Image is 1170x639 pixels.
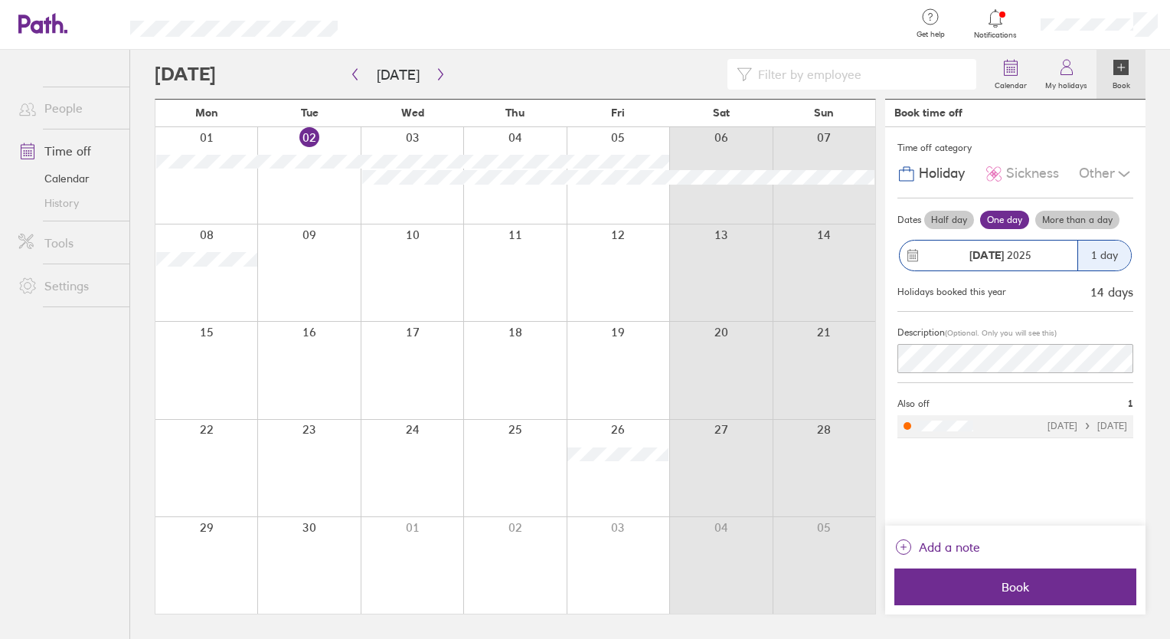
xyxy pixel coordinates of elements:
label: Book [1103,77,1139,90]
label: Half day [924,211,974,229]
button: [DATE] 20251 day [897,232,1133,279]
label: More than a day [1035,211,1119,229]
a: Tools [6,228,129,258]
input: Filter by employee [752,60,968,89]
span: Description [897,326,945,338]
label: One day [980,211,1029,229]
label: My holidays [1036,77,1096,90]
a: Notifications [971,8,1021,40]
a: Book [1096,50,1145,99]
span: Fri [611,106,625,119]
span: Tue [301,106,319,119]
span: Sickness [1006,165,1059,182]
span: Add a note [919,535,980,559]
span: 2025 [969,249,1031,261]
a: Time off [6,136,129,166]
span: Also off [897,398,930,409]
span: Book [905,580,1126,594]
a: Calendar [985,50,1036,99]
span: Sun [814,106,834,119]
button: Add a note [894,535,980,559]
div: 1 day [1077,241,1131,270]
div: [DATE] [DATE] [1047,421,1127,431]
a: Settings [6,270,129,301]
label: Calendar [985,77,1036,90]
span: Notifications [971,31,1021,40]
div: Other [1079,159,1133,188]
span: (Optional. Only you will see this) [945,328,1057,338]
button: [DATE] [364,62,432,87]
a: People [6,93,129,123]
span: Wed [401,106,424,119]
span: Dates [897,215,921,225]
a: Calendar [6,166,129,191]
a: History [6,191,129,215]
span: Mon [195,106,218,119]
span: Sat [713,106,730,119]
div: Holidays booked this year [897,287,1006,297]
div: Time off category [897,136,1133,159]
span: Holiday [919,165,965,182]
span: 1 [1128,398,1133,409]
div: 14 days [1090,285,1133,299]
strong: [DATE] [969,248,1004,262]
a: My holidays [1036,50,1096,99]
button: Book [894,569,1136,605]
span: Get help [906,30,956,39]
span: Thu [505,106,525,119]
div: Book time off [894,106,962,119]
